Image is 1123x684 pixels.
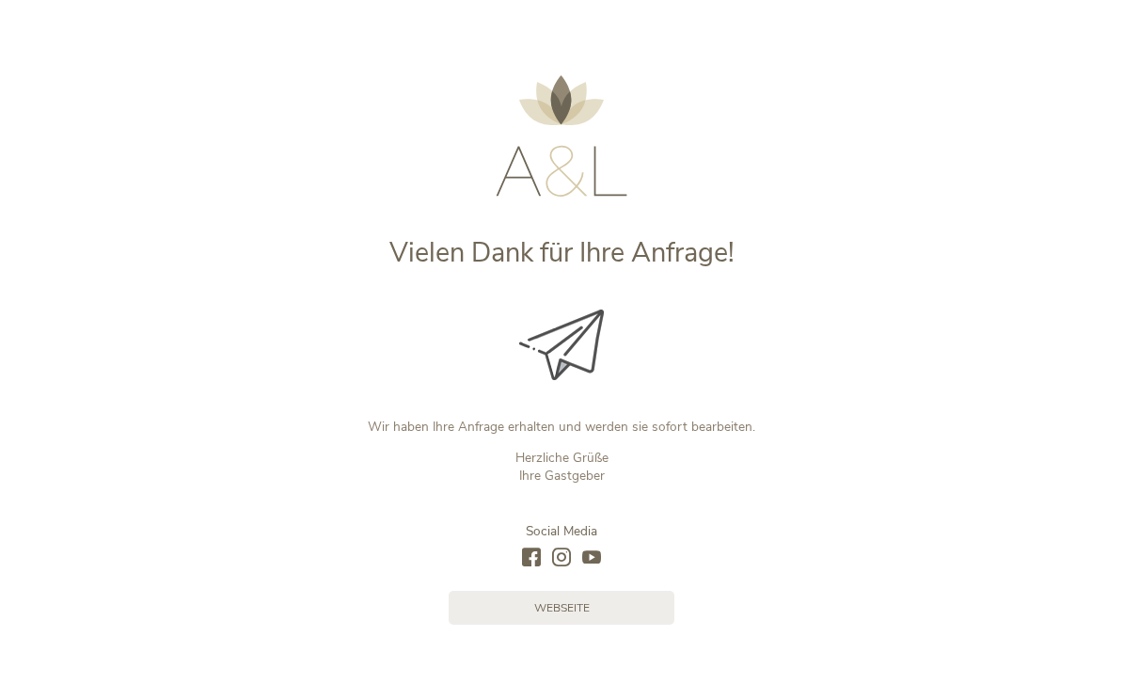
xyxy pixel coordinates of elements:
span: Social Media [526,522,597,540]
p: Herzliche Grüße Ihre Gastgeber [247,449,876,485]
img: Vielen Dank für Ihre Anfrage! [519,310,604,380]
a: facebook [522,548,541,568]
span: Vielen Dank für Ihre Anfrage! [389,234,735,271]
span: Webseite [534,600,590,616]
p: Wir haben Ihre Anfrage erhalten und werden sie sofort bearbeiten. [247,418,876,436]
a: youtube [582,548,601,568]
a: instagram [552,548,571,568]
a: Webseite [449,591,674,625]
img: AMONTI & LUNARIS Wellnessresort [496,75,627,197]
